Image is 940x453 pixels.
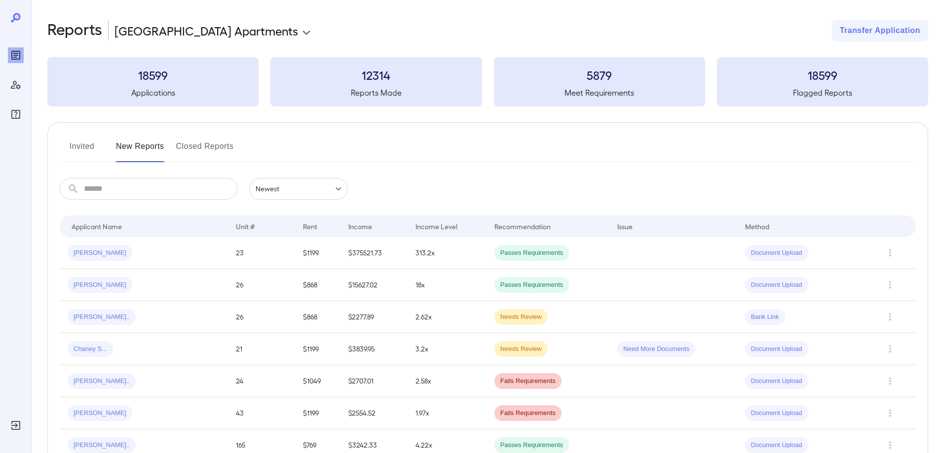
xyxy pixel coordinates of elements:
td: $2707.01 [340,365,408,397]
div: Newest [249,178,348,200]
td: 2.62x [408,301,486,333]
h5: Applications [47,87,259,99]
button: Row Actions [882,437,898,453]
button: Row Actions [882,245,898,261]
span: Document Upload [745,345,808,354]
div: Unit # [236,220,255,232]
div: Issue [617,220,633,232]
span: [PERSON_NAME] [68,280,132,290]
td: 2.58x [408,365,486,397]
div: Method [745,220,769,232]
td: $1199 [295,237,341,269]
p: [GEOGRAPHIC_DATA] Apartments [114,23,298,38]
td: 3.2x [408,333,486,365]
div: Reports [8,47,24,63]
summary: 18599Applications12314Reports Made5879Meet Requirements18599Flagged Reports [47,57,928,106]
div: Rent [303,220,319,232]
span: Passes Requirements [494,280,569,290]
button: Invited [60,139,104,162]
td: 1.97x [408,397,486,429]
span: [PERSON_NAME] [68,248,132,258]
td: 24 [228,365,295,397]
td: $1199 [295,333,341,365]
span: [PERSON_NAME] [68,409,132,418]
div: Income [348,220,372,232]
div: Log Out [8,418,24,433]
button: Closed Reports [176,139,234,162]
td: $1199 [295,397,341,429]
div: Applicant Name [72,220,122,232]
td: $868 [295,301,341,333]
h5: Meet Requirements [494,87,705,99]
span: Bank Link [745,313,785,322]
td: 313.2x [408,237,486,269]
span: [PERSON_NAME].. [68,313,136,322]
span: Document Upload [745,441,808,450]
td: $868 [295,269,341,301]
td: 26 [228,301,295,333]
td: $375521.73 [340,237,408,269]
td: 21 [228,333,295,365]
span: Need More Documents [617,345,695,354]
h3: 5879 [494,67,705,83]
button: Transfer Application [832,20,928,41]
div: Recommendation [494,220,551,232]
td: 18x [408,269,486,301]
h5: Reports Made [270,87,482,99]
h5: Flagged Reports [717,87,928,99]
td: $3839.95 [340,333,408,365]
td: $2554.52 [340,397,408,429]
div: FAQ [8,106,24,122]
td: 26 [228,269,295,301]
td: $15627.02 [340,269,408,301]
span: Chaney S... [68,345,113,354]
button: Row Actions [882,373,898,389]
h2: Reports [47,20,102,41]
span: Fails Requirements [494,409,562,418]
span: Document Upload [745,248,808,258]
span: [PERSON_NAME].. [68,377,136,386]
h3: 12314 [270,67,482,83]
span: Needs Review [494,345,548,354]
h3: 18599 [717,67,928,83]
h3: 18599 [47,67,259,83]
td: 43 [228,397,295,429]
span: Document Upload [745,377,808,386]
span: Document Upload [745,280,808,290]
span: Document Upload [745,409,808,418]
td: $2277.89 [340,301,408,333]
button: Row Actions [882,277,898,293]
div: Income Level [415,220,457,232]
span: Passes Requirements [494,441,569,450]
div: Manage Users [8,77,24,93]
span: Fails Requirements [494,377,562,386]
button: Row Actions [882,309,898,325]
button: Row Actions [882,405,898,421]
span: Needs Review [494,313,548,322]
button: New Reports [116,139,164,162]
button: Row Actions [882,341,898,357]
span: Passes Requirements [494,248,569,258]
td: $1049 [295,365,341,397]
span: [PERSON_NAME].. [68,441,136,450]
td: 23 [228,237,295,269]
